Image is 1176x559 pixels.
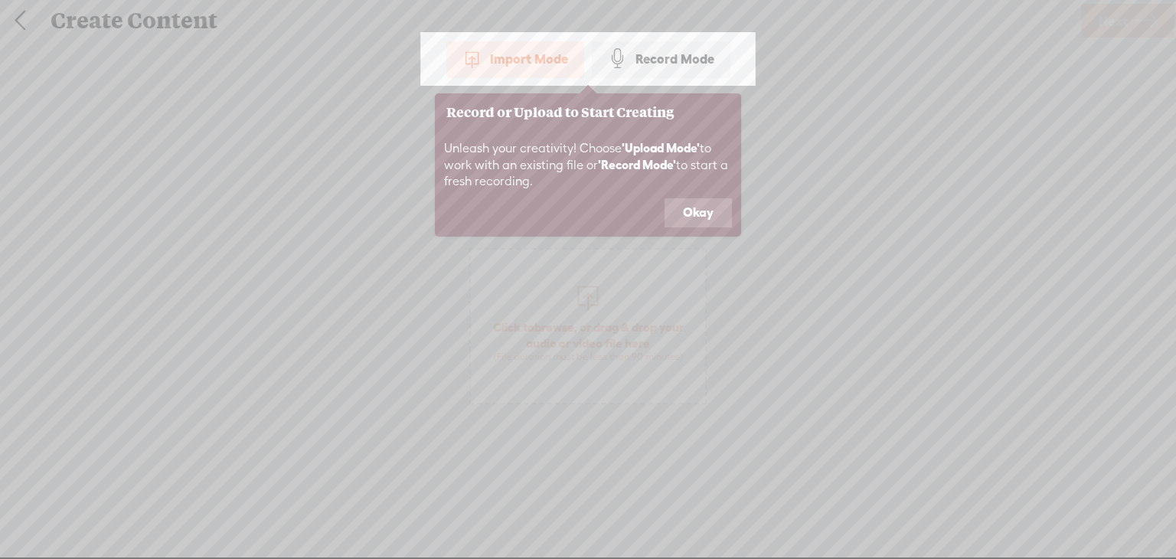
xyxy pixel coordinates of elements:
[592,40,730,78] div: Record Mode
[665,198,732,227] button: Okay
[446,105,730,119] h3: Record or Upload to Start Creating
[598,158,676,172] b: 'Record Mode'
[446,40,584,78] div: Import Mode
[435,131,741,198] div: Unleash your creativity! Choose to work with an existing file or to start a fresh recording.
[622,141,700,155] b: 'Upload Mode'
